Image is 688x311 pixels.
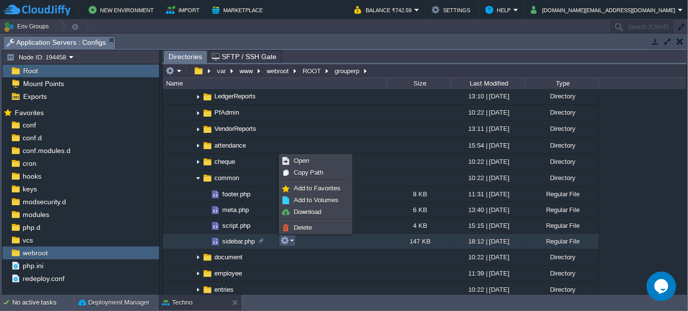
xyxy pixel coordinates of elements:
img: AMDAwAAAACH5BAEAAAAALAAAAAABAAEAAAICRAEAOw== [202,187,210,202]
a: Mount Points [21,79,66,88]
a: php.ini [21,261,45,270]
a: Add to Volumes [280,195,351,206]
div: Directory [525,266,599,281]
div: Name [164,78,387,89]
a: Root [21,66,39,75]
img: AMDAwAAAACH5BAEAAAAALAAAAAABAAEAAAICRAEAOw== [194,89,202,104]
span: Favorites [13,108,45,117]
span: SFTP / SSH Gate [212,51,276,62]
button: www [238,66,255,75]
span: document [213,253,244,261]
div: 13:11 | [DATE] [451,121,525,136]
button: Balance ₹742.59 [354,4,414,16]
div: 147 KB [387,234,451,249]
a: conf.d [21,133,43,142]
div: Regular File [525,187,599,202]
a: conf.modules.d [21,146,72,155]
a: LedgerReports [213,92,257,100]
a: footer.php [221,190,252,198]
button: Techno [162,298,193,308]
div: Directory [525,89,599,104]
input: Click to enter the path [163,64,687,78]
a: hooks [21,172,43,181]
div: 8 KB [387,187,451,202]
span: cheque [213,157,237,166]
div: 10:22 | [DATE] [451,249,525,265]
div: 13:10 | [DATE] [451,89,525,104]
img: AMDAwAAAACH5BAEAAAAALAAAAAABAAEAAAICRAEAOw== [194,138,202,154]
img: AMDAwAAAACH5BAEAAAAALAAAAAABAAEAAAICRAEAOw== [210,189,221,200]
span: entries [213,285,235,294]
a: Delete [280,222,351,233]
a: modules [21,210,51,219]
span: Application Servers : Configs [6,36,106,49]
a: cron [21,159,38,168]
span: Directories [169,51,202,63]
div: 10:22 | [DATE] [451,154,525,169]
button: Marketplace [212,4,266,16]
a: meta.php [221,206,250,214]
button: [DOMAIN_NAME][EMAIL_ADDRESS][DOMAIN_NAME] [531,4,678,16]
div: Directory [525,121,599,136]
img: AMDAwAAAACH5BAEAAAAALAAAAAABAAEAAAICRAEAOw== [202,173,213,184]
img: AMDAwAAAACH5BAEAAAAALAAAAAABAAEAAAICRAEAOw== [194,105,202,121]
div: 10:22 | [DATE] [451,282,525,297]
span: PfAdmin [213,108,241,117]
img: AMDAwAAAACH5BAEAAAAALAAAAAABAAEAAAICRAEAOw== [210,220,221,231]
div: Regular File [525,234,599,249]
button: Settings [432,4,473,16]
span: Add to Volumes [294,196,339,204]
a: vcs [21,236,34,245]
button: Help [485,4,514,16]
a: attendance [213,141,247,150]
img: AMDAwAAAACH5BAEAAAAALAAAAAABAAEAAAICRAEAOw== [202,140,213,151]
a: conf [21,121,37,129]
iframe: chat widget [647,272,678,301]
div: Directory [525,282,599,297]
div: 15:54 | [DATE] [451,138,525,153]
div: 15:15 | [DATE] [451,218,525,233]
a: Open [280,155,351,166]
img: AMDAwAAAACH5BAEAAAAALAAAAAABAAEAAAICRAEAOw== [194,171,202,186]
span: php.d [21,223,42,232]
button: New Environment [89,4,157,16]
span: common [213,174,241,182]
div: 4 KB [387,218,451,233]
span: Add to Favorites [294,185,341,192]
span: Download [294,208,321,216]
div: Type [526,78,599,89]
span: Open [294,157,309,164]
span: script.php [221,221,252,230]
div: 11:31 | [DATE] [451,187,525,202]
img: AMDAwAAAACH5BAEAAAAALAAAAAABAAEAAAICRAEAOw== [202,156,213,167]
span: employee [213,269,243,278]
img: AMDAwAAAACH5BAEAAAAALAAAAAABAAEAAAICRAEAOw== [210,205,221,216]
a: sidebar.php [221,237,256,246]
a: VendorReports [213,124,258,133]
a: webroot [21,249,49,257]
img: AMDAwAAAACH5BAEAAAAALAAAAAABAAEAAAICRAEAOw== [194,282,202,298]
div: Directory [525,138,599,153]
button: webroot [265,66,291,75]
div: 10:22 | [DATE] [451,170,525,186]
button: Env Groups [3,20,52,33]
div: 11:39 | [DATE] [451,266,525,281]
div: Regular File [525,218,599,233]
button: Import [166,4,203,16]
a: modsecurity.d [21,197,68,206]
